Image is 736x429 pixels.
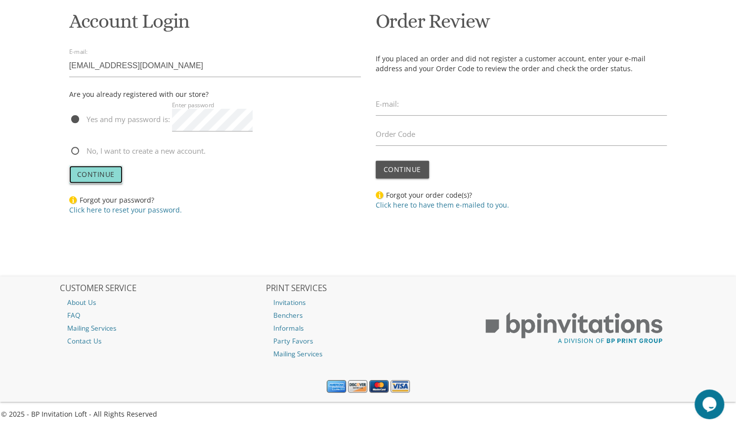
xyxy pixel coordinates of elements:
span: Yes and my password is: [69,113,170,126]
label: Order Code [376,129,415,139]
a: Contact Us [60,335,264,347]
a: Informals [266,322,471,335]
a: Click here to reset your password. [69,205,182,214]
a: Party Favors [266,335,471,347]
a: About Us [60,296,264,309]
a: Benchers [266,309,471,322]
a: Mailing Services [266,347,471,360]
img: MasterCard [369,380,389,393]
img: Forgot your password? [69,195,77,204]
span: Continue [77,170,115,179]
span: Continue [384,165,421,174]
label: E-mail: [69,47,88,56]
img: Visa [390,380,410,393]
label: Enter password [172,101,215,109]
a: Invitations [266,296,471,309]
button: Continue [69,166,123,183]
a: Click here to have them e-mailed to you. [376,200,509,210]
label: E-mail: [376,99,399,109]
h1: Account Login [69,10,361,40]
span: No, I want to create a new account. [69,145,206,157]
a: Mailing Services [60,322,264,335]
button: Continue [376,161,429,178]
img: BP Print Group [472,303,676,353]
div: Are you already registered with our store? [69,88,209,100]
h2: CUSTOMER SERVICE [60,284,264,294]
span: Forgot your password? [69,195,182,214]
img: Forgot your order code(s)? [376,190,384,199]
h1: Order Review [376,10,667,40]
p: If you placed an order and did not register a customer account, enter your e-mail address and you... [376,54,667,74]
a: FAQ [60,309,264,322]
img: American Express [327,380,346,393]
img: Discover [348,380,367,393]
span: Forgot your order code(s)? [376,190,509,210]
h2: PRINT SERVICES [266,284,471,294]
iframe: chat widget [694,389,726,419]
